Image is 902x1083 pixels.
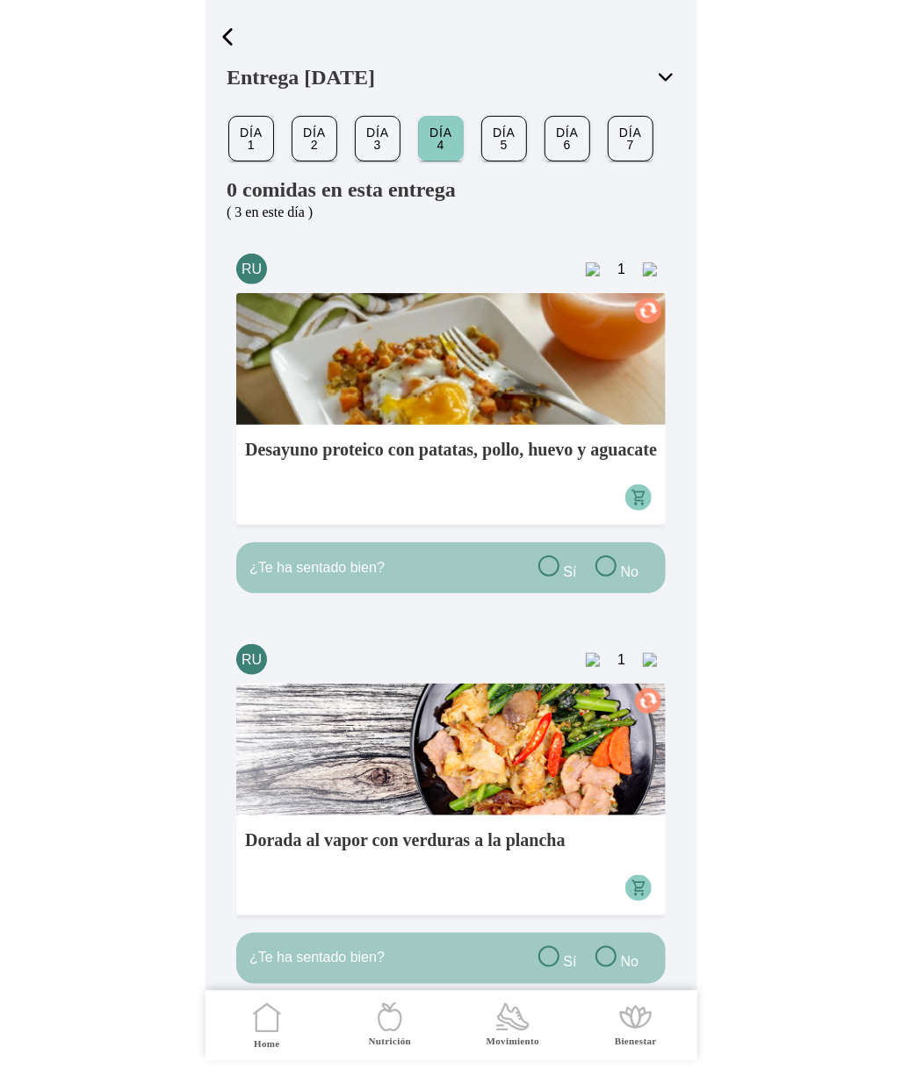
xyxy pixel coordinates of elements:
ion-label: Movimiento [486,1036,538,1049]
h4: 0 comidas en esta entrega [227,179,676,200]
span: 1 [617,652,625,668]
h5: Dorada al vapor con verduras a la plancha [245,829,566,901]
img: diff.svg [586,653,600,667]
span: Sí [563,955,576,970]
ion-button: Día 7 [608,116,653,161]
span: ¿Te ha sentado bien? [249,560,385,576]
span: 1 [617,262,625,277]
ion-label: Nutrición [368,1036,410,1049]
img: diff.svg [586,262,600,276]
span: ¿Te ha sentado bien? [249,950,385,966]
img: sum.svg [643,262,657,276]
span: Sí [563,564,576,579]
ion-label: Bienestar [615,1036,657,1049]
img: sum.svg [643,653,657,667]
ion-button: Día 3 [355,116,400,161]
span: RU [236,254,267,284]
ion-button: Día 2 [292,116,337,161]
ion-button: Día 5 [481,116,527,161]
span: No [621,564,639,579]
h5: Desayuno proteico con patatas, pollo, huevo y aguacate [245,439,657,511]
span: No [621,955,639,970]
img: order-88 [236,684,666,815]
h4: Entrega [DATE] [227,67,676,91]
ion-button: Día 6 [545,116,590,161]
ion-label: Home [254,1038,280,1051]
span: RU [236,644,267,675]
ion-button: Día 4 [418,116,464,161]
button: Entrega [DATE] [227,53,676,100]
p: ( 3 en este día ) [227,204,676,220]
ion-button: Día 1 [228,116,274,161]
img: order-764 [236,293,666,425]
